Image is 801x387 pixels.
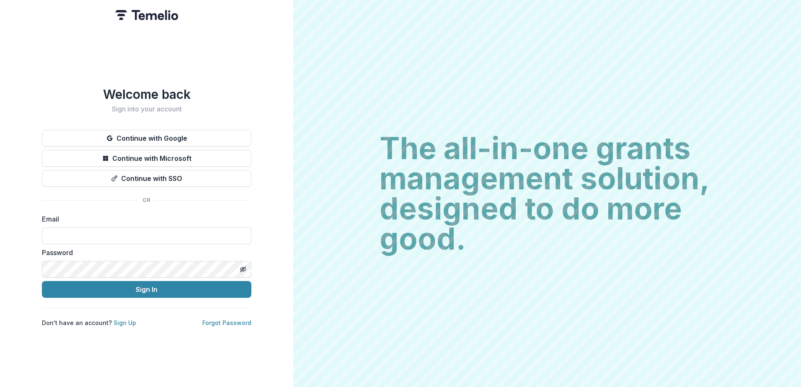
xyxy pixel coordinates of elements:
label: Password [42,248,246,258]
button: Sign In [42,281,251,298]
h1: Welcome back [42,87,251,102]
button: Continue with SSO [42,170,251,187]
button: Continue with Microsoft [42,150,251,167]
label: Email [42,214,246,224]
a: Forgot Password [202,319,251,326]
h2: Sign into your account [42,105,251,113]
a: Sign Up [114,319,136,326]
button: Toggle password visibility [236,263,250,276]
p: Don't have an account? [42,318,136,327]
button: Continue with Google [42,130,251,147]
img: Temelio [115,10,178,20]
